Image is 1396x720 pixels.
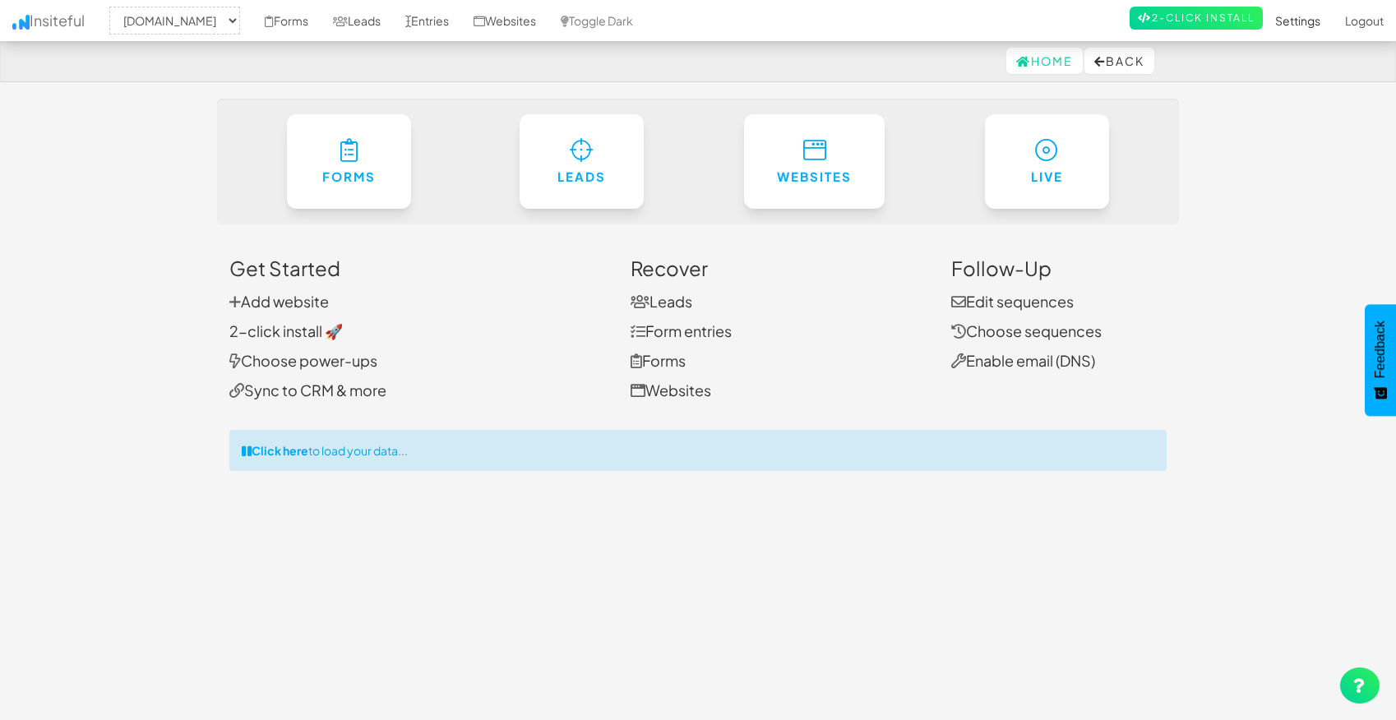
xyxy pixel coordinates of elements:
h6: Live [1018,170,1077,184]
a: Choose sequences [951,321,1102,340]
h6: Leads [552,170,612,184]
a: 2-click install 🚀 [229,321,343,340]
h3: Get Started [229,257,606,279]
a: Websites [631,381,711,399]
h3: Recover [631,257,927,279]
a: Enable email (DNS) [951,351,1095,370]
a: Live [985,114,1110,209]
a: Choose power-ups [229,351,377,370]
h6: Websites [777,170,852,184]
a: Form entries [631,321,732,340]
a: Forms [631,351,686,370]
a: Add website [229,292,329,311]
a: Edit sequences [951,292,1074,311]
a: Websites [744,114,885,209]
a: Forms [287,114,412,209]
h6: Forms [320,170,379,184]
a: Home [1006,48,1083,74]
a: Sync to CRM & more [229,381,386,399]
strong: Click here [252,443,308,458]
div: to load your data... [229,430,1167,471]
img: icon.png [12,15,30,30]
a: 2-Click Install [1130,7,1263,30]
button: Feedback - Show survey [1365,304,1396,416]
span: Feedback [1373,321,1388,378]
a: Leads [631,292,692,311]
h3: Follow-Up [951,257,1167,279]
button: Back [1084,48,1154,74]
a: Leads [520,114,645,209]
